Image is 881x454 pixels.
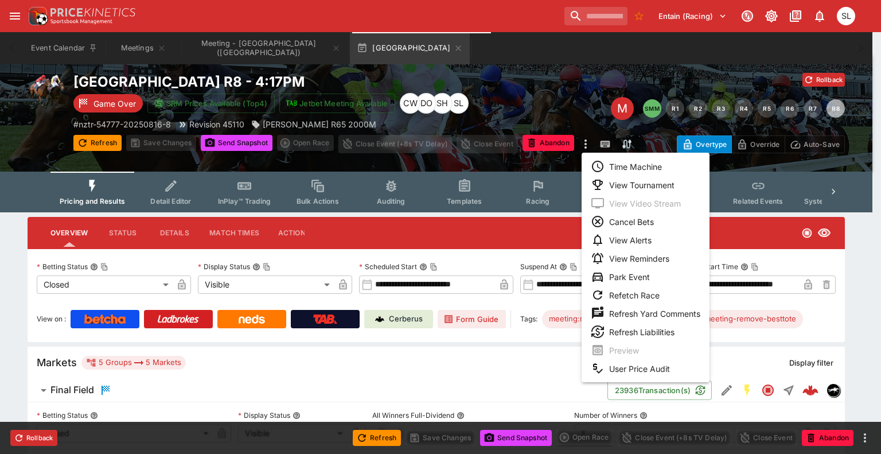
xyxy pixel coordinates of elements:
li: Refresh Yard Comments [582,304,710,323]
li: View Alerts [582,231,710,249]
li: Time Machine [582,157,710,176]
li: Park Event [582,267,710,286]
li: User Price Audit [582,359,710,378]
li: Refetch Race [582,286,710,304]
li: Refresh Liabilities [582,323,710,341]
li: View Reminders [582,249,710,267]
li: Cancel Bets [582,212,710,231]
li: View Tournament [582,176,710,194]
